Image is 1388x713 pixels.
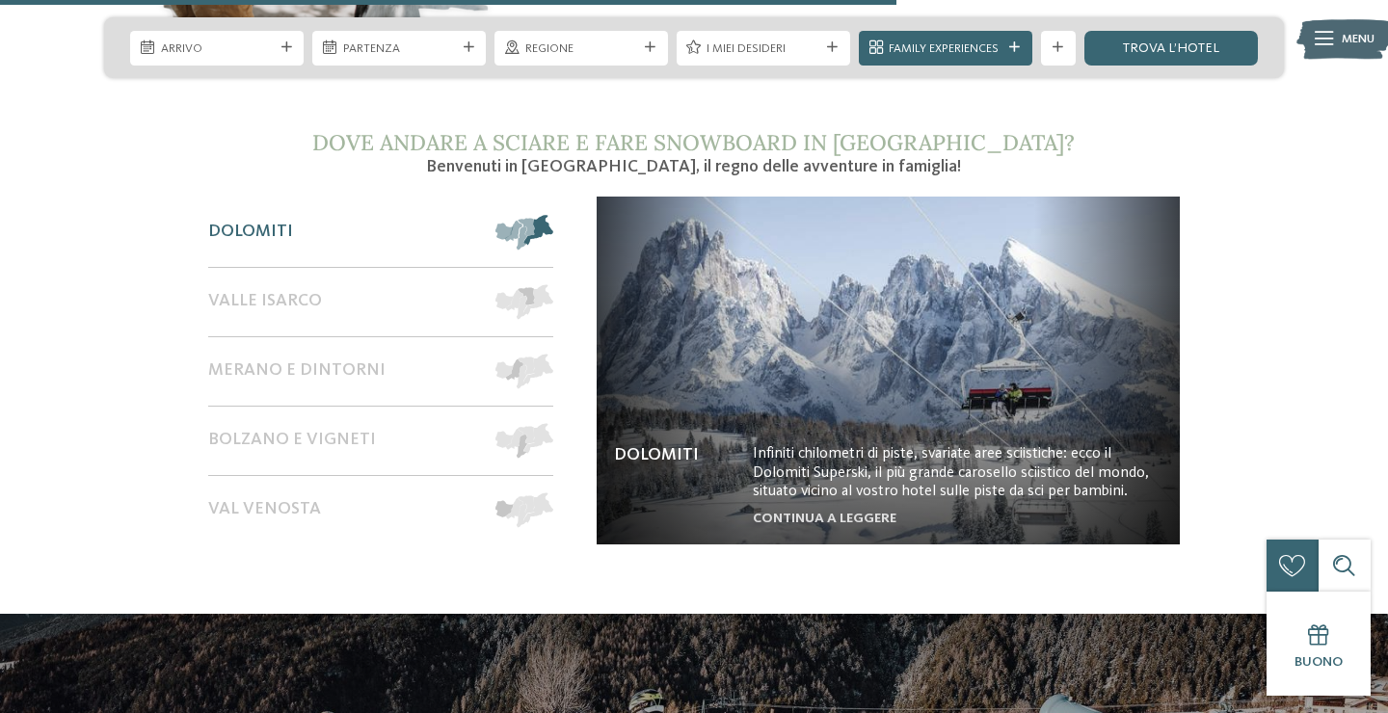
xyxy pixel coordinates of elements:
a: trova l’hotel [1084,31,1258,66]
span: Partenza [343,40,456,58]
span: Merano e dintorni [208,360,386,382]
span: Val Venosta [208,499,321,520]
span: Buono [1295,655,1343,669]
span: Bolzano e vigneti [208,430,376,451]
span: Dolomiti [208,222,293,243]
span: Regione [525,40,638,58]
span: Valle Isarco [208,291,322,312]
span: I miei desideri [707,40,819,58]
a: continua a leggere [753,512,896,525]
span: Family Experiences [889,40,1001,58]
span: Dove andare a sciare e fare snowboard in [GEOGRAPHIC_DATA]? [312,128,1075,156]
a: Buono [1267,592,1371,696]
img: Hotel sulle piste da sci per bambini: divertimento senza confini [597,197,1180,543]
span: Arrivo [161,40,274,58]
span: Benvenuti in [GEOGRAPHIC_DATA], il regno delle avventure in famiglia! [426,158,961,175]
